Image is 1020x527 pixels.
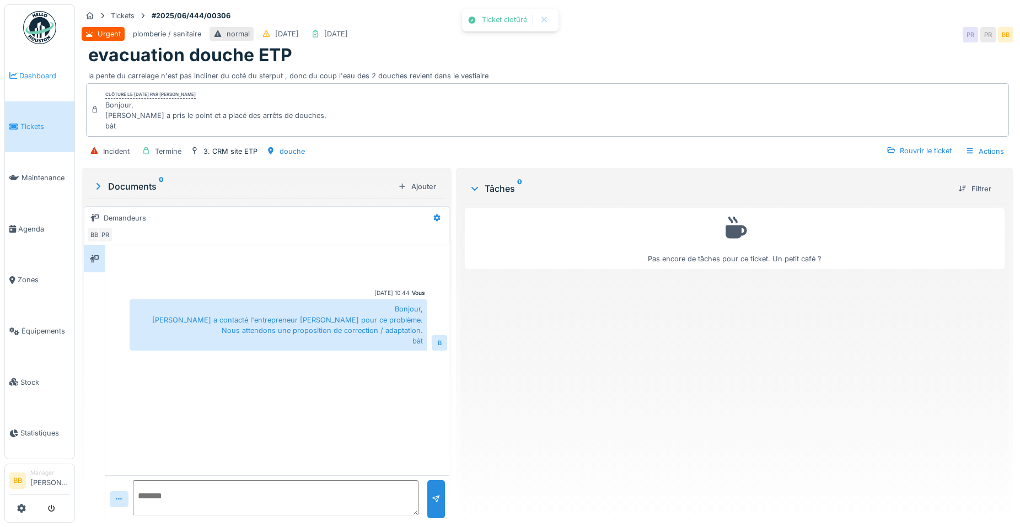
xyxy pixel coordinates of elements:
[111,10,135,21] div: Tickets
[19,71,70,81] span: Dashboard
[227,29,250,39] div: normal
[963,27,978,42] div: PR
[374,289,410,297] div: [DATE] 10:44
[155,146,181,157] div: Terminé
[5,50,74,101] a: Dashboard
[88,45,292,66] h1: evacuation douche ETP
[20,428,70,438] span: Statistiques
[5,408,74,459] a: Statistiques
[9,469,70,495] a: BB Manager[PERSON_NAME]
[5,101,74,153] a: Tickets
[324,29,348,39] div: [DATE]
[998,27,1013,42] div: BB
[5,203,74,255] a: Agenda
[9,472,26,489] li: BB
[432,335,447,351] div: B
[5,152,74,203] a: Maintenance
[275,29,299,39] div: [DATE]
[5,357,74,408] a: Stock
[960,143,1009,159] div: Actions
[394,179,441,194] div: Ajouter
[23,11,56,44] img: Badge_color-CXgf-gQk.svg
[472,213,997,264] div: Pas encore de tâches pour ce ticket. Un petit café ?
[30,469,70,492] li: [PERSON_NAME]
[280,146,305,157] div: douche
[98,29,121,39] div: Urgent
[103,146,130,157] div: Incident
[5,255,74,306] a: Zones
[22,173,70,183] span: Maintenance
[22,326,70,336] span: Équipements
[147,10,235,21] strong: #2025/06/444/00306
[517,182,522,195] sup: 0
[20,377,70,388] span: Stock
[882,143,956,158] div: Rouvrir le ticket
[482,15,527,25] div: Ticket clotûré
[18,224,70,234] span: Agenda
[159,180,164,193] sup: 0
[18,275,70,285] span: Zones
[5,305,74,357] a: Équipements
[104,213,146,223] div: Demandeurs
[20,121,70,132] span: Tickets
[87,227,102,243] div: BB
[30,469,70,477] div: Manager
[130,299,427,351] div: Bonjour, [PERSON_NAME] a contacté l'entrepreneur [PERSON_NAME] pour ce problème. Nous attendons u...
[469,182,949,195] div: Tâches
[93,180,394,193] div: Documents
[980,27,996,42] div: PR
[105,100,326,132] div: Bonjour, [PERSON_NAME] a pris le point et a placé des arrêts de douches. bàt
[88,66,1007,81] div: la pente du carrelage n'est pas incliner du coté du sterput , donc du coup l'eau des 2 douches re...
[203,146,257,157] div: 3. CRM site ETP
[412,289,425,297] div: Vous
[98,227,113,243] div: PR
[133,29,201,39] div: plomberie / sanitaire
[105,91,196,99] div: Clôturé le [DATE] par [PERSON_NAME]
[954,181,996,196] div: Filtrer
